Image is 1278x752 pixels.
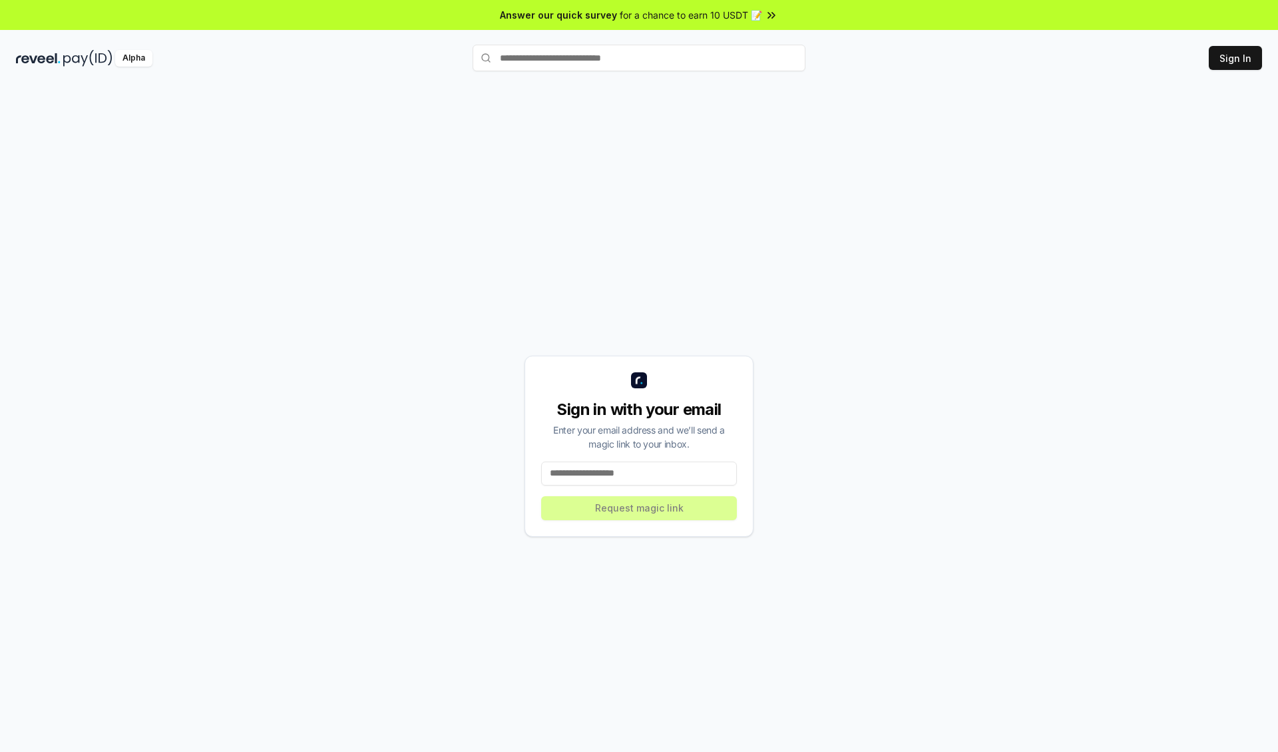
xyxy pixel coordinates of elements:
img: pay_id [63,50,112,67]
div: Alpha [115,50,152,67]
span: Answer our quick survey [500,8,617,22]
img: reveel_dark [16,50,61,67]
button: Sign In [1209,46,1262,70]
div: Enter your email address and we’ll send a magic link to your inbox. [541,423,737,451]
img: logo_small [631,372,647,388]
div: Sign in with your email [541,399,737,420]
span: for a chance to earn 10 USDT 📝 [620,8,762,22]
